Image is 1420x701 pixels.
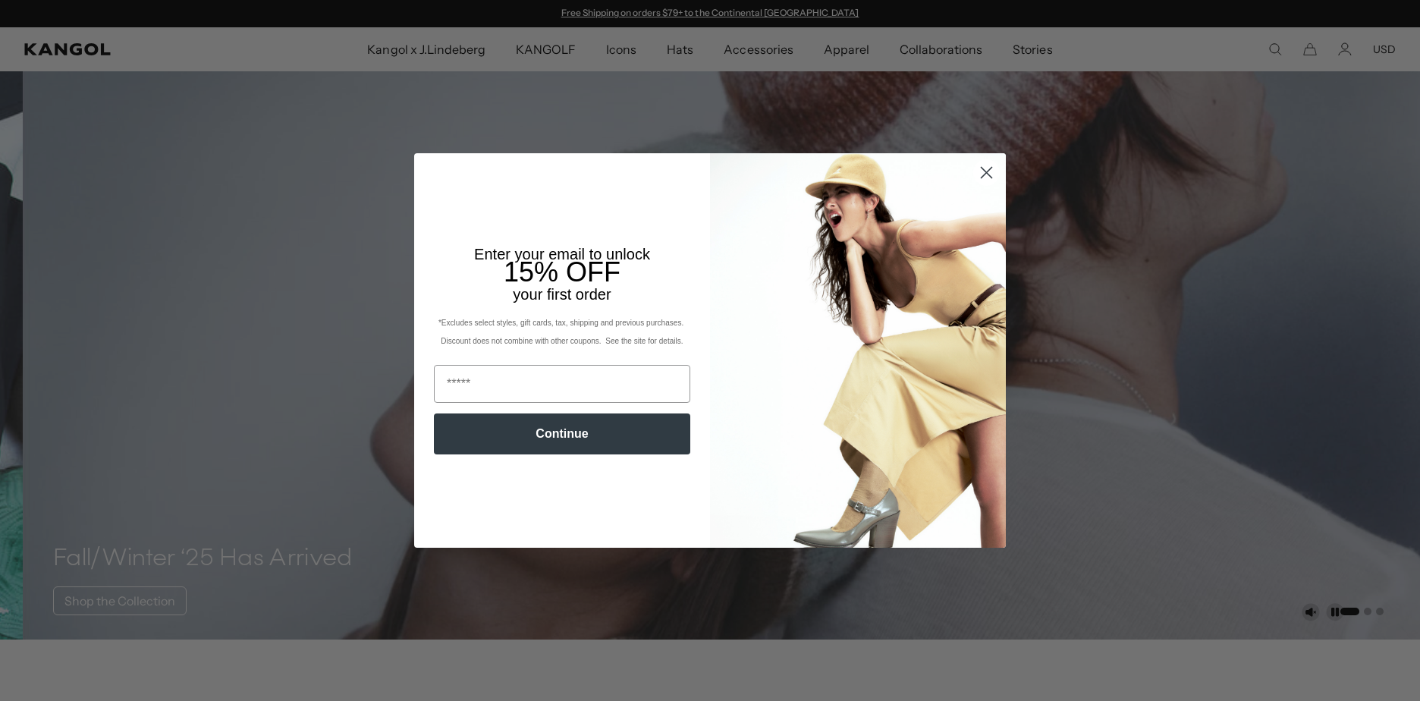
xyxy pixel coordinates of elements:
[710,153,1006,548] img: 93be19ad-e773-4382-80b9-c9d740c9197f.jpeg
[973,159,1000,186] button: Close dialog
[434,365,690,403] input: Email
[438,319,686,345] span: *Excludes select styles, gift cards, tax, shipping and previous purchases. Discount does not comb...
[474,246,650,262] span: Enter your email to unlock
[504,256,620,288] span: 15% OFF
[434,413,690,454] button: Continue
[513,286,611,303] span: your first order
